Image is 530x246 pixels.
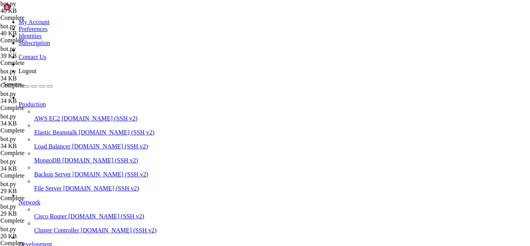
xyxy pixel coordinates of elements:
[0,113,16,120] span: bot.py
[0,105,78,112] div: Complete
[0,203,16,210] span: bot.py
[0,120,78,127] div: 34 KB
[0,37,78,44] div: Complete
[0,0,16,7] span: bot.py
[0,14,78,21] div: Complete
[0,158,78,172] span: bot.py
[0,7,78,14] div: 40 KB
[0,136,16,142] span: bot.py
[0,233,78,240] div: 20 KB
[0,217,78,224] div: Complete
[0,45,16,52] span: bot.py
[0,98,78,105] div: 34 KB
[0,82,78,89] div: Complete
[0,68,16,75] span: bot.py
[0,91,78,105] span: bot.py
[0,158,16,165] span: bot.py
[0,0,78,14] span: bot.py
[0,127,78,134] div: Complete
[0,195,78,202] div: Complete
[0,188,78,195] div: 29 KB
[0,59,78,66] div: Complete
[0,68,78,82] span: bot.py
[0,172,78,179] div: Complete
[0,181,78,195] span: bot.py
[0,210,78,217] div: 29 KB
[0,181,16,187] span: bot.py
[0,136,78,150] span: bot.py
[0,113,78,127] span: bot.py
[0,91,16,97] span: bot.py
[0,165,78,172] div: 34 KB
[0,45,78,59] span: bot.py
[0,150,78,157] div: Complete
[0,226,16,232] span: bot.py
[0,52,78,59] div: 39 KB
[0,143,78,150] div: 34 KB
[0,226,78,240] span: bot.py
[0,30,78,37] div: 40 KB
[0,75,78,82] div: 34 KB
[0,23,16,30] span: bot.py
[0,203,78,217] span: bot.py
[0,23,78,37] span: bot.py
